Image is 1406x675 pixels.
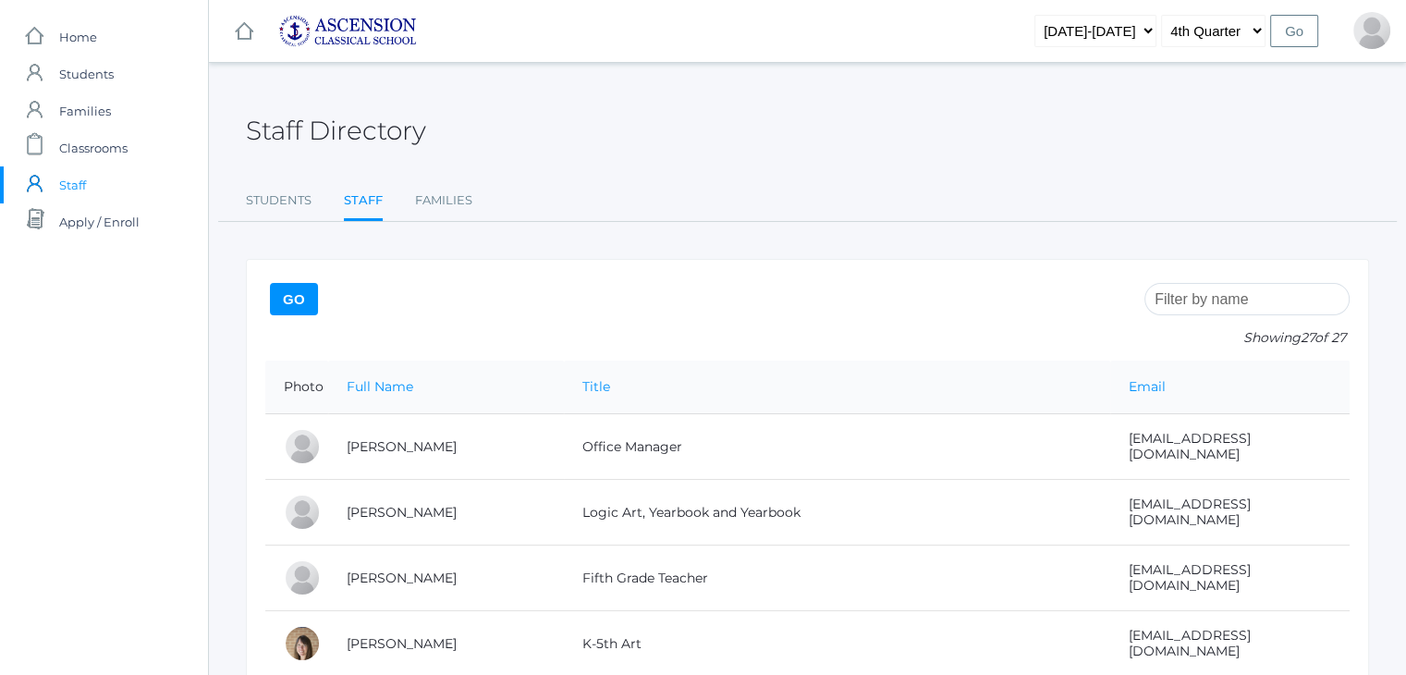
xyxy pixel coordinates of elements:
[1353,12,1390,49] div: Salewa Adegboyega
[284,494,321,531] div: Jennifer Anderson
[415,182,472,219] a: Families
[59,166,86,203] span: Staff
[284,625,321,662] div: Ann Burford
[59,203,140,240] span: Apply / Enroll
[59,55,114,92] span: Students
[564,546,1110,611] td: Fifth Grade Teacher
[1110,414,1350,480] td: [EMAIL_ADDRESS][DOMAIN_NAME]
[344,182,383,222] a: Staff
[1110,546,1350,611] td: [EMAIL_ADDRESS][DOMAIN_NAME]
[284,559,321,596] div: Kathie Bailey
[328,480,564,546] td: [PERSON_NAME]
[1301,329,1314,346] span: 27
[1144,283,1350,315] input: Filter by name
[59,129,128,166] span: Classrooms
[246,117,426,145] h2: Staff Directory
[1129,378,1166,395] a: Email
[347,378,413,395] a: Full Name
[246,182,312,219] a: Students
[582,378,610,395] a: Title
[265,361,328,414] th: Photo
[564,414,1110,480] td: Office Manager
[1110,480,1350,546] td: [EMAIL_ADDRESS][DOMAIN_NAME]
[1144,328,1350,348] p: Showing of 27
[284,428,321,465] div: Jenna Adams
[564,480,1110,546] td: Logic Art, Yearbook and Yearbook
[59,18,97,55] span: Home
[328,546,564,611] td: [PERSON_NAME]
[1270,15,1318,47] input: Go
[270,283,318,315] input: Go
[328,414,564,480] td: [PERSON_NAME]
[278,15,417,47] img: ascension-logo-blue-113fc29133de2fb5813e50b71547a291c5fdb7962bf76d49838a2a14a36269ea.jpg
[59,92,111,129] span: Families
